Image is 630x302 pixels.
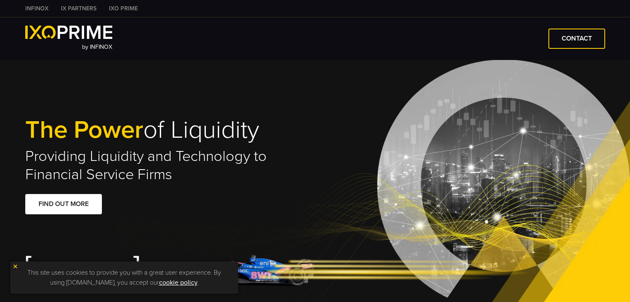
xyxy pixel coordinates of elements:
[103,4,144,13] a: IXO PRIME
[548,29,605,49] a: CONTACT
[25,194,102,214] a: FIND OUT MORE
[159,278,198,287] a: cookie policy
[25,117,315,143] h1: of Liquidity
[82,43,112,50] span: by INFINOX
[55,4,103,13] a: IX PARTNERS
[19,4,55,13] a: INFINOX
[12,264,18,269] img: yellow close icon
[25,26,113,52] a: by INFINOX
[25,115,143,145] span: The Power
[14,266,234,290] p: This site uses cookies to provide you with a great user experience. By using [DOMAIN_NAME], you a...
[25,147,315,184] h2: Providing Liquidity and Technology to Financial Service Firms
